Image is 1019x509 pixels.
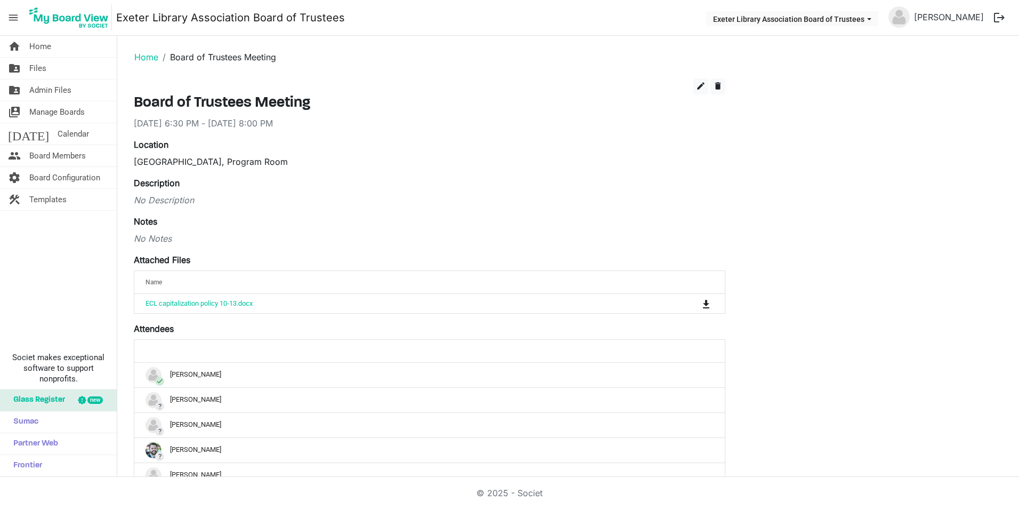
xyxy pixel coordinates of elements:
span: home [8,36,21,57]
span: Templates [29,189,67,210]
div: [PERSON_NAME] [145,367,714,383]
label: Attendees [134,322,174,335]
img: no-profile-picture.svg [888,6,910,28]
a: My Board View Logo [26,4,116,31]
div: [DATE] 6:30 PM - [DATE] 8:00 PM [134,117,725,130]
a: Exeter Library Association Board of Trustees [116,7,345,28]
div: No Description [134,194,725,206]
img: no-profile-picture.svg [145,392,161,408]
button: Exeter Library Association Board of Trustees dropdownbutton [706,11,878,26]
a: ECL capitalization policy 10-13.docx [145,299,253,307]
a: © 2025 - Societ [476,488,543,498]
img: no-profile-picture.svg [145,367,161,383]
h3: Board of Trustees Meeting [134,94,725,113]
label: Location [134,138,168,151]
span: Sumac [8,411,38,433]
span: Home [29,36,51,57]
span: Admin Files [29,79,71,101]
span: Name [145,279,162,286]
td: checkBrian Ackerman is template cell column header [134,363,725,387]
td: ?Christy Resh is template cell column header [134,387,725,412]
img: no-profile-picture.svg [145,467,161,483]
td: ECL capitalization policy 10-13.docx is template cell column header Name [134,294,658,313]
div: [PERSON_NAME] [145,467,714,483]
img: no-profile-picture.svg [145,417,161,433]
span: Frontier [8,455,42,476]
li: Board of Trustees Meeting [158,51,276,63]
span: Partner Web [8,433,58,455]
td: ?Julie Marburger is template cell column header [134,463,725,488]
div: [PERSON_NAME] [145,417,714,433]
td: ?Jordan Henning is template cell column header [134,438,725,463]
span: folder_shared [8,58,21,79]
span: menu [3,7,23,28]
span: Societ makes exceptional software to support nonprofits. [5,352,112,384]
div: No Notes [134,232,725,245]
button: Download [699,296,714,311]
label: Description [134,177,180,189]
span: Manage Boards [29,101,85,123]
span: construction [8,189,21,210]
a: Home [134,52,158,62]
label: Attached Files [134,253,190,266]
span: Calendar [58,123,89,145]
td: ?Danielle Knudsen is template cell column header [134,412,725,438]
div: [GEOGRAPHIC_DATA], Program Room [134,155,725,168]
span: ? [155,427,164,436]
div: new [87,396,103,404]
img: 4OG8yPikDXtMM8PR9edfa7C7T-6-OyLbOG2OgoAjvc9IiTI1uaHQfF3Rh-vnD-7-6Qd50Dy-lGCDG3WDHkOmoA_thumb.png [145,442,161,458]
span: Board Configuration [29,167,100,188]
span: [DATE] [8,123,49,145]
span: Files [29,58,46,79]
span: switch_account [8,101,21,123]
span: Board Members [29,145,86,166]
label: Notes [134,215,157,228]
img: My Board View Logo [26,4,112,31]
span: ? [155,402,164,411]
a: [PERSON_NAME] [910,6,988,28]
span: ? [155,452,164,461]
button: edit [693,78,708,94]
button: logout [988,6,1010,29]
span: Glass Register [8,389,65,411]
span: folder_shared [8,79,21,101]
span: settings [8,167,21,188]
span: check [155,377,164,386]
span: edit [696,81,706,91]
span: delete [713,81,723,91]
span: people [8,145,21,166]
button: delete [710,78,725,94]
td: is Command column column header [658,294,725,313]
div: [PERSON_NAME] [145,392,714,408]
div: [PERSON_NAME] [145,442,714,458]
